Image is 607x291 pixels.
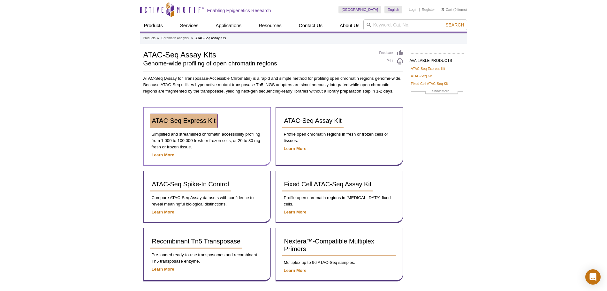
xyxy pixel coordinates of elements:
a: ATAC-Seq Spike-In Control [150,177,231,191]
div: Open Intercom Messenger [585,269,601,285]
li: ATAC-Seq Assay Kits [195,36,226,40]
h2: AVAILABLE PRODUCTS [410,53,464,65]
a: Applications [212,19,245,32]
p: Profile open chromatin regions in [MEDICAL_DATA]-fixed cells. [282,195,396,207]
li: (0 items) [441,6,467,13]
h1: ATAC-Seq Assay Kits [143,49,373,59]
a: English [384,6,402,13]
li: » [191,36,193,40]
button: Search [444,22,466,28]
li: » [157,36,159,40]
a: Learn More [284,146,307,151]
a: Chromatin Analysis [161,35,189,41]
p: Pre-loaded ready-to-use transposomes and recombinant Tn5 transposase enzyme. [150,252,264,265]
li: | [419,6,420,13]
span: Search [445,22,464,27]
p: Profile open chromatin regions in fresh or frozen cells or tissues. [282,131,396,144]
span: ATAC-Seq Express Kit [152,117,216,124]
a: Services [176,19,202,32]
span: ATAC-Seq Spike-In Control [152,181,229,188]
input: Keyword, Cat. No. [363,19,467,30]
a: Learn More [152,210,174,214]
a: Learn More [284,210,307,214]
span: Fixed Cell ATAC-Seq Assay Kit [284,181,372,188]
a: ATAC-Seq Kit [411,73,432,79]
p: Multiplex up to 96 ATAC-Seq samples. [282,259,396,266]
a: Learn More [284,268,307,273]
a: Products [140,19,167,32]
a: About Us [336,19,363,32]
a: Feedback [379,49,403,56]
a: ATAC-Seq Assay Kit [282,114,344,128]
a: Products [143,35,156,41]
a: Fixed Cell ATAC-Seq Assay Kit [282,177,374,191]
a: [GEOGRAPHIC_DATA] [338,6,382,13]
a: Login [409,7,417,12]
img: Your Cart [441,8,444,11]
a: Resources [255,19,285,32]
a: Learn More [152,267,174,272]
a: Contact Us [295,19,326,32]
a: ATAC-Seq Express Kit [411,66,445,71]
p: Compare ATAC-Seq Assay datasets with confidence to reveal meaningful biological distinctions. [150,195,264,207]
a: Cart [441,7,452,12]
h2: Genome-wide profiling of open chromatin regions [143,61,373,66]
a: Nextera™-Compatible Multiplex Primers [282,235,396,256]
a: Fixed Cell ATAC-Seq Kit [411,81,448,86]
a: Recombinant Tn5 Transposase [150,235,243,249]
a: Register [422,7,435,12]
p: ATAC-Seq (Assay for Transposase-Accessible Chromatin) is a rapid and simple method for profiling ... [143,75,403,94]
h2: Enabling Epigenetics Research [207,8,271,13]
p: Simplified and streamlined chromatin accessibility profiling from 1,000 to 100,000 fresh or froze... [150,131,264,150]
a: Learn More [152,153,174,157]
span: ATAC-Seq Assay Kit [284,117,342,124]
span: Recombinant Tn5 Transposase [152,238,241,245]
a: Show More [411,88,463,95]
a: ATAC-Seq Express Kit [150,114,217,128]
span: Nextera™-Compatible Multiplex Primers [284,238,374,252]
a: Print [379,58,403,65]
